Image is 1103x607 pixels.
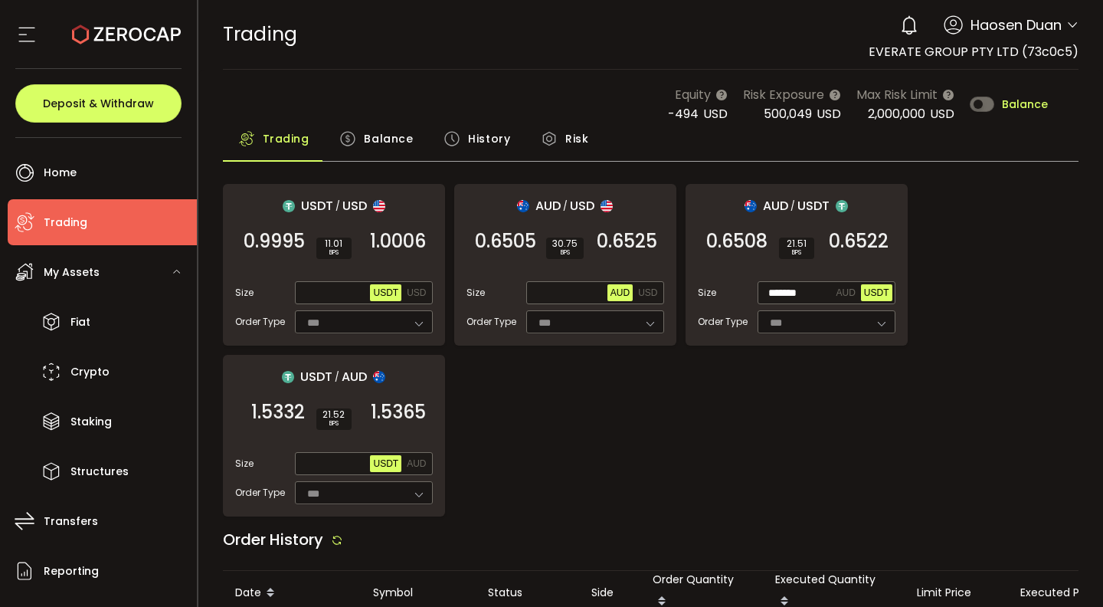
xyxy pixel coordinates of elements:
[745,200,757,212] img: aud_portfolio.svg
[836,287,855,298] span: AUD
[370,234,426,249] span: 1.0006
[785,248,808,258] i: BPS
[373,287,398,298] span: USDT
[373,200,385,212] img: usd_portfolio.svg
[223,529,323,550] span: Order History
[668,105,699,123] span: -494
[476,584,579,602] div: Status
[905,584,1008,602] div: Limit Price
[370,455,401,472] button: USDT
[322,239,345,248] span: 11.01
[70,411,112,433] span: Staking
[235,457,254,471] span: Size
[322,419,345,428] i: BPS
[1002,99,1048,110] span: Balance
[597,234,657,249] span: 0.6525
[335,199,340,213] em: /
[785,239,808,248] span: 21.51
[833,284,858,301] button: AUD
[15,84,182,123] button: Deposit & Withdraw
[698,286,716,300] span: Size
[466,286,485,300] span: Size
[44,510,98,533] span: Transfers
[244,234,305,249] span: 0.9995
[601,200,613,212] img: usd_portfolio.svg
[44,560,99,582] span: Reporting
[552,239,578,248] span: 30.75
[335,370,339,384] em: /
[797,196,830,215] span: USDT
[342,196,367,215] span: USD
[869,43,1078,61] span: EVERATE GROUP PTY LTD (73c0c5)
[868,105,925,123] span: 2,000,000
[517,200,529,212] img: aud_portfolio.svg
[373,371,385,383] img: aud_portfolio.svg
[535,196,561,215] span: AUD
[322,248,345,258] i: BPS
[764,105,812,123] span: 500,049
[864,287,889,298] span: USDT
[552,248,578,258] i: BPS
[638,287,657,298] span: USD
[251,405,305,420] span: 1.5332
[44,212,87,234] span: Trading
[404,284,429,301] button: USD
[282,371,294,383] img: usdt_portfolio.svg
[373,458,398,469] span: USDT
[235,315,285,329] span: Order Type
[698,315,748,329] span: Order Type
[404,455,429,472] button: AUD
[322,410,345,419] span: 21.52
[468,123,510,154] span: History
[570,196,594,215] span: USD
[371,405,426,420] span: 1.5365
[44,261,100,284] span: My Assets
[235,486,285,500] span: Order Type
[44,162,77,184] span: Home
[263,123,309,154] span: Trading
[223,580,361,606] div: Date
[817,105,841,123] span: USD
[370,284,401,301] button: USDT
[930,105,954,123] span: USD
[607,284,633,301] button: AUD
[407,458,426,469] span: AUD
[706,234,768,249] span: 0.6508
[235,286,254,300] span: Size
[829,234,889,249] span: 0.6522
[790,199,795,213] em: /
[70,461,129,483] span: Structures
[610,287,630,298] span: AUD
[364,123,413,154] span: Balance
[565,123,588,154] span: Risk
[856,85,938,104] span: Max Risk Limit
[563,199,568,213] em: /
[43,98,154,109] span: Deposit & Withdraw
[223,21,297,48] span: Trading
[970,15,1062,35] span: Haosen Duan
[283,200,295,212] img: usdt_portfolio.svg
[703,105,728,123] span: USD
[921,441,1103,607] iframe: Chat Widget
[342,367,367,386] span: AUD
[836,200,848,212] img: usdt_portfolio.svg
[361,584,476,602] div: Symbol
[466,315,516,329] span: Order Type
[407,287,426,298] span: USD
[70,311,90,333] span: Fiat
[300,367,332,386] span: USDT
[70,361,110,383] span: Crypto
[635,284,660,301] button: USD
[301,196,333,215] span: USDT
[743,85,824,104] span: Risk Exposure
[475,234,536,249] span: 0.6505
[579,584,640,602] div: Side
[861,284,892,301] button: USDT
[763,196,788,215] span: AUD
[675,85,711,104] span: Equity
